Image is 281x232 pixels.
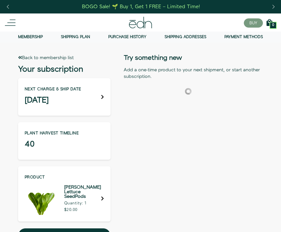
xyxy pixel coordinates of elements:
[124,55,263,61] h2: Try something new
[18,78,111,116] div: Next charge & ship date [DATE]
[82,2,201,12] a: BOGO Sale! 🌱 Buy 1, Get 1 FREE – Limited Time!
[82,3,200,10] div: BOGO Sale! 🌱 Buy 1, Get 1 FREE – Limited Time!
[18,66,111,73] h3: Your subscription
[18,34,43,40] a: Membership
[25,175,104,179] p: Product
[64,185,101,199] h5: [PERSON_NAME] Lettuce SeedPods
[230,212,274,229] iframe: Opens a widget where you can find more information
[25,182,58,215] img: Bibb Lettuce SeedPods
[25,97,81,104] h3: [DATE]
[61,34,90,40] a: Shipping Plan
[224,34,263,40] a: Payment methods
[64,208,101,212] p: $20.00
[18,55,74,61] a: Back to membership list
[64,201,101,205] p: Quantity: 1
[124,67,263,80] div: Add a one-time product to your next shipment, or start another subscription.
[108,34,146,40] a: Purchase history
[25,87,81,91] p: Next charge & ship date
[272,23,274,27] span: 0
[244,18,263,28] button: BUY
[18,166,111,221] div: Edit Product
[165,34,206,40] a: Shipping addresses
